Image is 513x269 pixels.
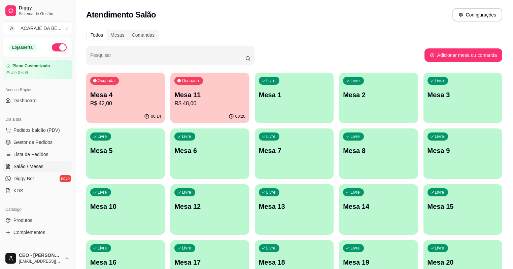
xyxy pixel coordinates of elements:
[86,73,165,123] button: OcupadaMesa 4R$ 42,0000:14
[266,190,276,195] p: Livre
[424,48,502,62] button: Adicionar mesa ou comanda
[435,134,444,139] p: Livre
[3,227,72,238] a: Complementos
[235,114,245,119] p: 00:20
[170,73,249,123] button: OcupadaMesa 11R$ 48,0000:20
[182,190,191,195] p: Livre
[266,134,276,139] p: Livre
[3,3,72,19] a: DiggySistema de Gestão
[19,11,70,16] span: Sistema de Gestão
[343,90,414,100] p: Mesa 2
[170,128,249,179] button: LivreMesa 6
[435,190,444,195] p: Livre
[435,78,444,83] p: Livre
[350,190,360,195] p: Livre
[98,245,107,251] p: Livre
[90,100,161,108] p: R$ 42,00
[13,127,60,133] span: Pedidos balcão (PDV)
[19,259,62,264] span: [EMAIL_ADDRESS][DOMAIN_NAME]
[86,128,165,179] button: LivreMesa 5
[12,64,50,69] article: Plano Customizado
[86,9,156,20] h2: Atendimento Salão
[255,73,334,123] button: LivreMesa 1
[3,137,72,148] a: Gestor de Pedidos
[98,78,115,83] p: Ocupada
[151,114,161,119] p: 00:14
[174,90,245,100] p: Mesa 11
[3,22,72,35] button: Select a team
[90,202,161,211] p: Mesa 10
[174,146,245,155] p: Mesa 6
[339,73,418,123] button: LivreMesa 2
[13,217,32,224] span: Produtos
[182,78,199,83] p: Ocupada
[98,190,107,195] p: Livre
[259,202,330,211] p: Mesa 13
[427,146,498,155] p: Mesa 9
[3,250,72,266] button: CEO - [PERSON_NAME][EMAIL_ADDRESS][DOMAIN_NAME]
[427,258,498,267] p: Mesa 20
[435,245,444,251] p: Livre
[90,258,161,267] p: Mesa 16
[86,184,165,235] button: LivreMesa 10
[350,78,360,83] p: Livre
[21,25,61,32] div: ACARAJÉ DA BE ...
[255,128,334,179] button: LivreMesa 7
[3,149,72,160] a: Lista de Pedidos
[259,146,330,155] p: Mesa 7
[128,30,159,40] div: Comandas
[174,258,245,267] p: Mesa 17
[452,8,502,22] button: Configurações
[98,134,107,139] p: Livre
[427,202,498,211] p: Mesa 15
[423,128,502,179] button: LivreMesa 9
[3,161,72,172] a: Salão / Mesas
[266,245,276,251] p: Livre
[3,204,72,215] div: Catálogo
[13,229,45,236] span: Complementos
[3,125,72,136] button: Pedidos balcão (PDV)
[13,175,34,182] span: Diggy Bot
[182,245,191,251] p: Livre
[3,173,72,184] a: Diggy Botnovo
[423,184,502,235] button: LivreMesa 15
[13,139,53,146] span: Gestor de Pedidos
[259,90,330,100] p: Mesa 1
[255,184,334,235] button: LivreMesa 13
[13,151,48,158] span: Lista de Pedidos
[13,187,23,194] span: KDS
[90,90,161,100] p: Mesa 4
[19,253,62,259] span: CEO - [PERSON_NAME]
[107,30,128,40] div: Mesas
[13,97,37,104] span: Dashboard
[3,84,72,95] div: Acesso Rápido
[90,146,161,155] p: Mesa 5
[87,30,107,40] div: Todos
[343,202,414,211] p: Mesa 14
[182,134,191,139] p: Livre
[423,73,502,123] button: LivreMesa 3
[3,60,72,79] a: Plano Customizadoaté 07/09
[3,95,72,106] a: Dashboard
[8,25,15,32] span: A
[339,184,418,235] button: LivreMesa 14
[266,78,276,83] p: Livre
[259,258,330,267] p: Mesa 18
[350,245,360,251] p: Livre
[90,54,245,61] input: Pesquisar
[174,100,245,108] p: R$ 48,00
[3,215,72,226] a: Produtos
[11,70,28,75] article: até 07/09
[343,258,414,267] p: Mesa 19
[427,90,498,100] p: Mesa 3
[3,185,72,196] a: KDS
[339,128,418,179] button: LivreMesa 8
[350,134,360,139] p: Livre
[170,184,249,235] button: LivreMesa 12
[8,44,36,51] div: Loja aberta
[343,146,414,155] p: Mesa 8
[174,202,245,211] p: Mesa 12
[3,114,72,125] div: Dia a dia
[19,5,70,11] span: Diggy
[52,43,67,51] button: Alterar Status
